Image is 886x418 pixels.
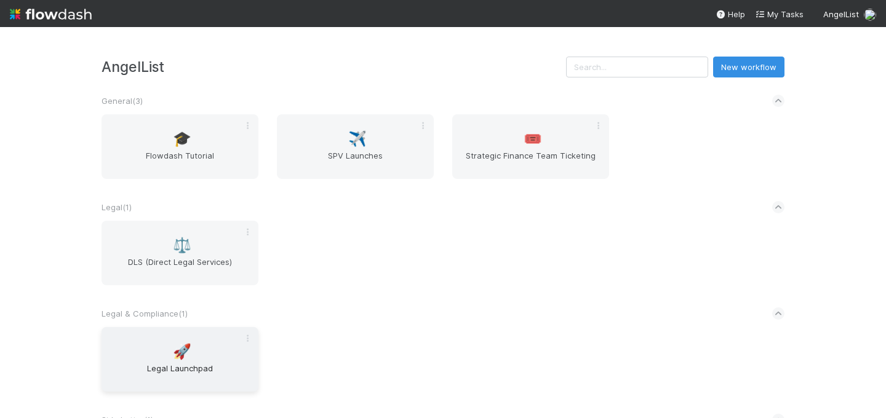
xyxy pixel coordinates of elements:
span: General ( 3 ) [102,96,143,106]
span: Legal Launchpad [106,362,253,387]
span: 🚀 [173,344,191,360]
a: My Tasks [755,8,804,20]
span: SPV Launches [282,149,429,174]
span: 🎟️ [524,131,542,147]
img: avatar_b5be9b1b-4537-4870-b8e7-50cc2287641b.png [864,9,876,21]
a: 🎓Flowdash Tutorial [102,114,258,179]
input: Search... [566,57,708,77]
div: Help [716,8,745,20]
button: New workflow [713,57,784,77]
span: DLS (Direct Legal Services) [106,256,253,280]
h3: AngelList [102,58,566,75]
a: ⚖️DLS (Direct Legal Services) [102,221,258,285]
a: 🎟️Strategic Finance Team Ticketing [452,114,609,179]
span: ✈️ [348,131,367,147]
a: 🚀Legal Launchpad [102,327,258,392]
span: ⚖️ [173,237,191,253]
img: logo-inverted-e16ddd16eac7371096b0.svg [10,4,92,25]
span: AngelList [823,9,859,19]
span: Flowdash Tutorial [106,149,253,174]
span: Strategic Finance Team Ticketing [457,149,604,174]
span: My Tasks [755,9,804,19]
a: ✈️SPV Launches [277,114,434,179]
span: Legal ( 1 ) [102,202,132,212]
span: Legal & Compliance ( 1 ) [102,309,188,318]
span: 🎓 [173,131,191,147]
